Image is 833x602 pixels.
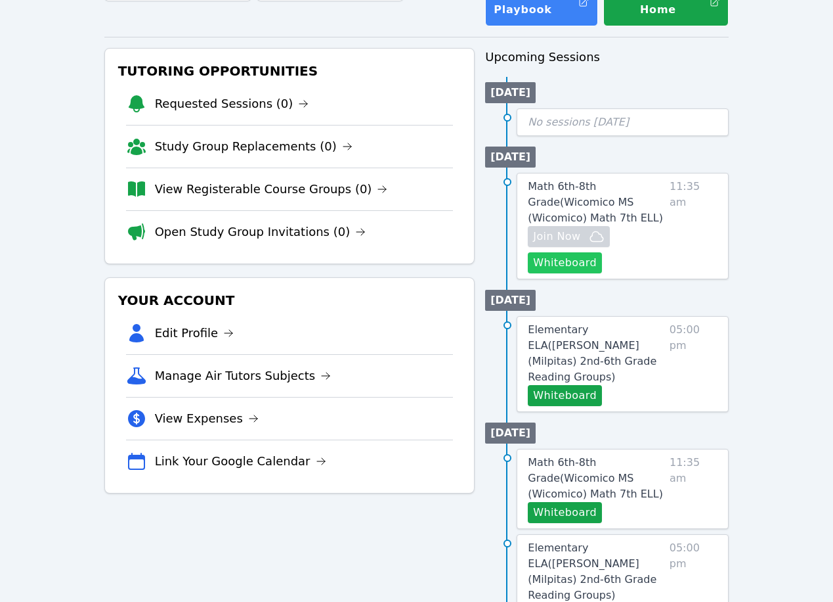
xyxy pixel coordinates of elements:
span: Elementary ELA ( [PERSON_NAME] (Milpitas) 2nd-6th Grade Reading Groups ) [528,323,656,383]
button: Whiteboard [528,385,602,406]
span: Elementary ELA ( [PERSON_NAME] (Milpitas) 2nd-6th Grade Reading Groups ) [528,542,656,601]
span: Math 6th-8th Grade ( Wicomico MS (Wicomico) Math 7th ELL ) [528,456,663,500]
a: Math 6th-8th Grade(Wicomico MS (Wicomico) Math 7th ELL) [528,179,664,226]
a: Edit Profile [155,324,234,342]
button: Whiteboard [528,252,602,273]
a: Open Study Group Invitations (0) [155,223,366,241]
a: Elementary ELA([PERSON_NAME] (Milpitas) 2nd-6th Grade Reading Groups) [528,322,664,385]
button: Join Now [528,226,609,247]
span: 11:35 am [670,455,717,523]
li: [DATE] [485,423,536,444]
a: Link Your Google Calendar [155,452,326,471]
h3: Upcoming Sessions [485,48,729,66]
a: View Registerable Course Groups (0) [155,180,388,198]
span: Join Now [533,229,580,244]
a: Math 6th-8th Grade(Wicomico MS (Wicomico) Math 7th ELL) [528,455,664,502]
h3: Your Account [116,289,464,312]
span: No sessions [DATE] [528,116,629,128]
a: View Expenses [155,409,259,428]
li: [DATE] [485,290,536,311]
button: Whiteboard [528,502,602,523]
a: Manage Air Tutors Subjects [155,367,331,385]
h3: Tutoring Opportunities [116,59,464,83]
a: Study Group Replacements (0) [155,137,352,156]
a: Requested Sessions (0) [155,95,309,113]
span: 05:00 pm [670,322,718,406]
li: [DATE] [485,147,536,168]
span: Math 6th-8th Grade ( Wicomico MS (Wicomico) Math 7th ELL ) [528,180,663,224]
span: 11:35 am [670,179,717,273]
li: [DATE] [485,82,536,103]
